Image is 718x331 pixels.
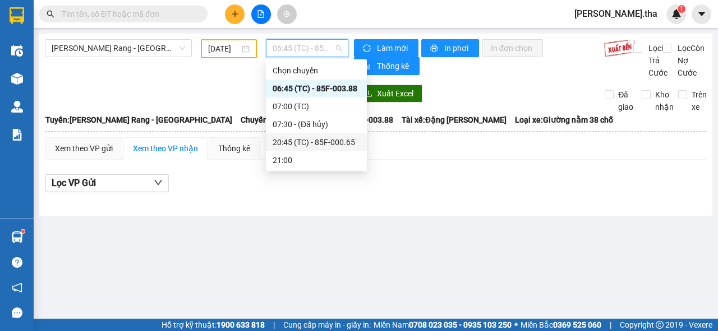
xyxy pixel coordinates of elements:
[266,62,367,80] div: Chọn chuyến
[553,320,601,329] strong: 0369 525 060
[515,114,613,126] span: Loại xe: Giường nằm 38 chỗ
[610,319,611,331] span: |
[402,114,507,126] span: Tài xế: Đặng [PERSON_NAME]
[614,88,638,113] span: Đã giao
[55,142,113,155] div: Xem theo VP gửi
[251,4,271,24] button: file-add
[283,10,291,18] span: aim
[208,43,240,55] input: 04/10/2025
[604,39,636,57] img: 9k=
[363,44,372,53] span: sync
[257,10,265,18] span: file-add
[11,101,23,113] img: warehouse-icon
[11,45,23,57] img: warehouse-icon
[430,44,440,53] span: printer
[273,154,360,166] div: 21:00
[273,136,360,148] div: 20:45 (TC) - 85F-000.65
[47,10,54,18] span: search
[45,115,232,124] b: Tuyến: [PERSON_NAME] Rang - [GEOGRAPHIC_DATA]
[273,100,360,113] div: 07:00 (TC)
[154,178,163,187] span: down
[218,142,250,155] div: Thống kê
[482,39,543,57] button: In đơn chọn
[283,319,371,331] span: Cung cấp máy in - giấy in:
[521,319,601,331] span: Miền Bắc
[673,42,707,79] span: Lọc Còn Nợ Cước
[565,7,666,21] span: [PERSON_NAME].tha
[687,88,711,113] span: Trên xe
[277,4,297,24] button: aim
[273,64,360,77] div: Chọn chuyến
[162,319,265,331] span: Hỗ trợ kỹ thuật:
[644,42,673,79] span: Lọc Đã Trả Cước
[11,73,23,85] img: warehouse-icon
[273,319,275,331] span: |
[671,9,682,19] img: icon-new-feature
[356,85,422,102] button: downloadXuất Excel
[409,320,512,329] strong: 0708 023 035 - 0935 103 250
[354,39,418,57] button: syncLàm mới
[217,320,265,329] strong: 1900 633 818
[12,257,22,268] span: question-circle
[514,323,518,327] span: ⚪️
[421,39,479,57] button: printerIn phơi
[363,62,372,71] span: bar-chart
[377,42,409,54] span: Làm mới
[11,129,23,141] img: solution-icon
[377,60,411,72] span: Thống kê
[273,82,360,95] div: 06:45 (TC) - 85F-003.88
[225,4,245,24] button: plus
[678,5,685,13] sup: 1
[52,40,185,57] span: Phan Rang - Sài Gòn
[679,5,683,13] span: 1
[231,10,239,18] span: plus
[651,88,678,113] span: Kho nhận
[12,282,22,293] span: notification
[12,307,22,318] span: message
[241,114,323,126] span: Chuyến: (06:45 [DATE])
[354,57,420,75] button: bar-chartThống kê
[45,174,169,192] button: Lọc VP Gửi
[444,42,470,54] span: In phơi
[52,176,96,190] span: Lọc VP Gửi
[133,142,198,155] div: Xem theo VP nhận
[62,8,194,20] input: Tìm tên, số ĐT hoặc mã đơn
[21,230,25,233] sup: 1
[697,9,707,19] span: caret-down
[656,321,664,329] span: copyright
[692,4,711,24] button: caret-down
[11,231,23,243] img: warehouse-icon
[374,319,512,331] span: Miền Nam
[10,7,24,24] img: logo-vxr
[273,40,341,57] span: 06:45 (TC) - 85F-003.88
[273,118,360,130] div: 07:30 - (Đã hủy)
